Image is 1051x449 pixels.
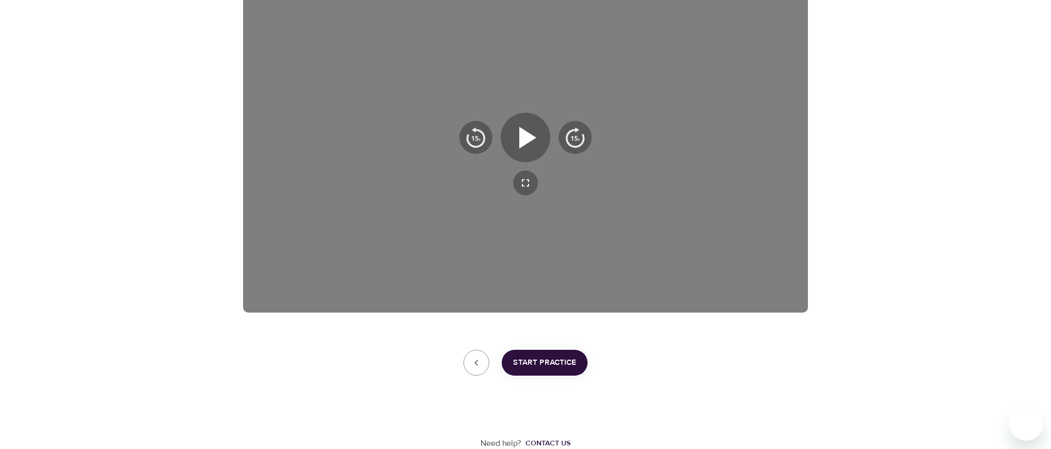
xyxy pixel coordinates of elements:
[513,356,576,369] span: Start Practice
[502,350,588,376] button: Start Practice
[525,438,570,448] div: Contact us
[521,438,570,448] a: Contact us
[1010,408,1043,441] iframe: Button to launch messaging window
[466,127,486,148] img: 15s_prev.svg
[565,127,585,148] img: 15s_next.svg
